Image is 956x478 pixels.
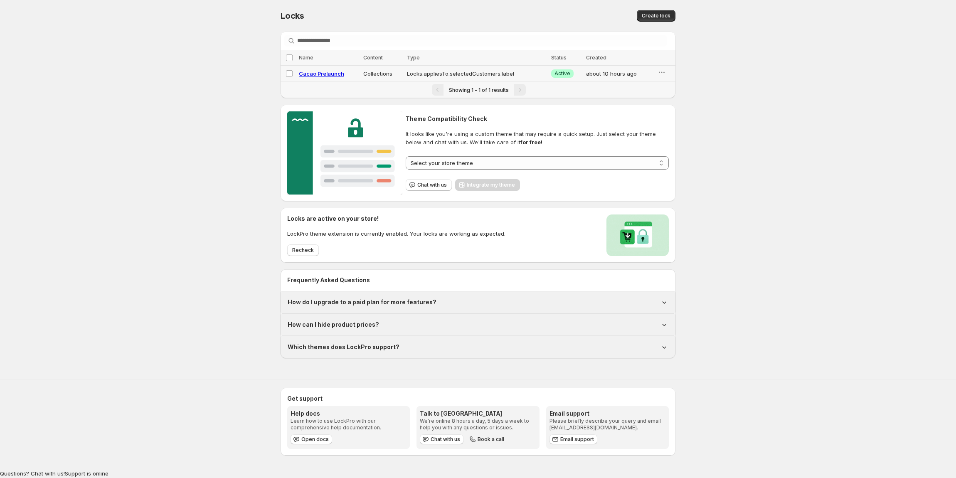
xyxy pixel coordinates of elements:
[467,434,508,444] button: Book a call
[291,434,332,444] a: Open docs
[65,470,108,477] span: Support is online
[449,87,509,93] span: Showing 1 - 1 of 1 results
[554,70,570,77] span: Active
[606,214,669,256] img: Locks activated
[584,66,655,81] td: about 10 hours ago
[406,179,452,191] button: Chat with us
[299,70,344,77] a: Cacao Prelaunch
[291,418,407,431] p: Learn how to use LockPro with our comprehensive help documentation.
[420,434,463,444] button: Chat with us
[404,66,548,81] td: Locks.appliesTo.selectedCustomers.label
[288,298,436,306] h1: How do I upgrade to a paid plan for more features?
[301,436,329,443] span: Open docs
[287,244,319,256] button: Recheck
[299,54,313,61] span: Name
[287,111,402,195] img: Customer support
[478,436,504,443] span: Book a call
[287,214,505,223] h2: Locks are active on your store!
[549,409,665,418] h3: Email support
[292,247,314,254] span: Recheck
[637,10,675,22] button: Create lock
[407,54,420,61] span: Type
[288,320,379,329] h1: How can I hide product prices?
[363,54,383,61] span: Content
[549,418,665,431] p: Please briefly describe your query and email [EMAIL_ADDRESS][DOMAIN_NAME].
[287,229,505,238] p: LockPro theme extension is currently enabled. Your locks are working as expected.
[287,394,669,403] h2: Get support
[420,418,536,431] p: We're online 8 hours a day, 5 days a week to help you with any questions or issues.
[420,409,536,418] h3: Talk to [GEOGRAPHIC_DATA]
[291,409,407,418] h3: Help docs
[549,434,597,444] a: Email support
[586,54,606,61] span: Created
[560,436,594,443] span: Email support
[417,182,447,188] span: Chat with us
[288,343,399,351] h1: Which themes does LockPro support?
[551,54,567,61] span: Status
[431,436,460,443] span: Chat with us
[520,139,542,145] strong: for free!
[642,12,670,19] span: Create lock
[406,115,669,123] h2: Theme Compatibility Check
[281,11,304,21] span: Locks
[361,66,404,81] td: Collections
[287,276,669,284] h2: Frequently Asked Questions
[406,130,669,146] span: It looks like you're using a custom theme that may require a quick setup. Just select your theme ...
[281,81,675,98] nav: Pagination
